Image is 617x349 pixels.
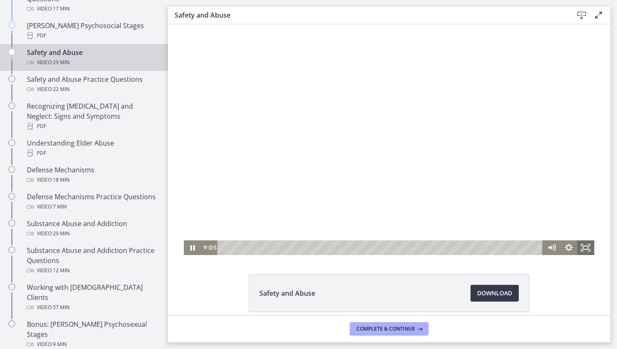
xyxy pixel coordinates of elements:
div: PDF [27,31,158,41]
div: Substance Abuse and Addiction [27,219,158,239]
div: Video [27,4,158,14]
div: Recognizing [MEDICAL_DATA] and Neglect: Signs and Symptoms [27,101,158,131]
div: Working with [DEMOGRAPHIC_DATA] Clients [27,282,158,313]
button: Complete & continue [350,322,429,336]
iframe: Video Lesson [168,24,610,255]
div: Video [27,57,158,68]
span: · 57 min [52,302,70,313]
div: Video [27,84,158,94]
span: Complete & continue [356,326,415,332]
div: Video [27,229,158,239]
div: PDF [27,121,158,131]
button: Fullscreen [409,216,426,231]
div: Defense Mechanisms [27,165,158,185]
div: Safety and Abuse Practice Questions [27,74,158,94]
span: Safety and Abuse [259,288,315,298]
div: Video [27,302,158,313]
div: Understanding Elder Abuse [27,138,158,158]
span: · 17 min [52,4,70,14]
h3: Safety and Abuse [175,10,560,20]
span: · 7 min [52,202,67,212]
div: [PERSON_NAME] Psychosocial Stages [27,21,158,41]
span: Download [477,288,512,298]
div: Defense Mechanisms Practice Questions [27,192,158,212]
button: Mute [375,216,392,231]
span: · 22 min [52,84,70,94]
div: Substance Abuse and Addiction Practice Questions [27,245,158,276]
div: PDF [27,148,158,158]
span: · 12 min [52,266,70,276]
div: Video [27,202,158,212]
span: · 18 min [52,175,70,185]
div: Video [27,266,158,276]
span: · 29 min [52,229,70,239]
div: Safety and Abuse [27,47,158,68]
button: Show settings menu [392,216,409,231]
div: Video [27,175,158,185]
a: Download [471,285,519,302]
span: · 29 min [52,57,70,68]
